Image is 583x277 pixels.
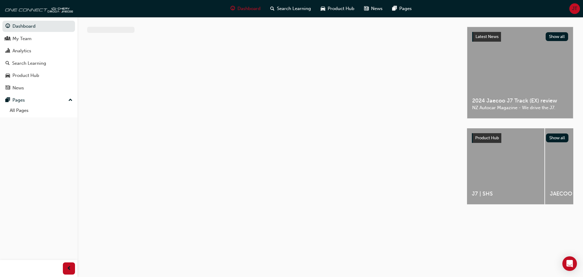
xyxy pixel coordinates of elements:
span: 2024 Jaecoo J7 Track (EX) review [472,97,568,104]
span: car-icon [321,5,325,12]
button: JT [569,3,580,14]
a: Product Hub [2,70,75,81]
span: search-icon [270,5,274,12]
a: Dashboard [2,21,75,32]
span: News [371,5,383,12]
span: pages-icon [392,5,397,12]
button: Show all [546,32,568,41]
span: search-icon [5,61,10,66]
div: My Team [12,35,32,42]
span: Latest News [476,34,499,39]
span: up-icon [68,96,73,104]
span: NZ Autocar Magazine - We drive the J7. [472,104,568,111]
span: Dashboard [237,5,261,12]
a: guage-iconDashboard [226,2,265,15]
img: oneconnect [3,2,73,15]
a: Search Learning [2,58,75,69]
div: News [12,85,24,92]
span: Product Hub [475,135,499,140]
span: people-icon [5,36,10,42]
button: Show all [546,133,569,142]
span: car-icon [5,73,10,78]
a: Latest NewsShow all2024 Jaecoo J7 Track (EX) reviewNZ Autocar Magazine - We drive the J7. [467,27,573,119]
a: news-iconNews [359,2,387,15]
span: Product Hub [328,5,354,12]
button: Pages [2,95,75,106]
span: J7 | SHS [472,190,540,197]
a: Product HubShow all [472,133,568,143]
a: pages-iconPages [387,2,417,15]
a: car-iconProduct Hub [316,2,359,15]
div: Product Hub [12,72,39,79]
span: prev-icon [67,265,71,272]
a: All Pages [7,106,75,115]
a: News [2,82,75,94]
span: chart-icon [5,48,10,54]
span: Search Learning [277,5,311,12]
span: guage-icon [5,24,10,29]
div: Search Learning [12,60,46,67]
button: DashboardMy TeamAnalyticsSearch LearningProduct HubNews [2,19,75,95]
span: Pages [399,5,412,12]
a: Analytics [2,45,75,57]
span: news-icon [364,5,369,12]
a: search-iconSearch Learning [265,2,316,15]
span: news-icon [5,85,10,91]
div: Pages [12,97,25,104]
span: JT [572,5,577,12]
a: My Team [2,33,75,44]
a: J7 | SHS [467,128,544,204]
div: Analytics [12,47,31,54]
div: Open Intercom Messenger [562,256,577,271]
span: pages-icon [5,98,10,103]
a: Latest NewsShow all [472,32,568,42]
span: guage-icon [230,5,235,12]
